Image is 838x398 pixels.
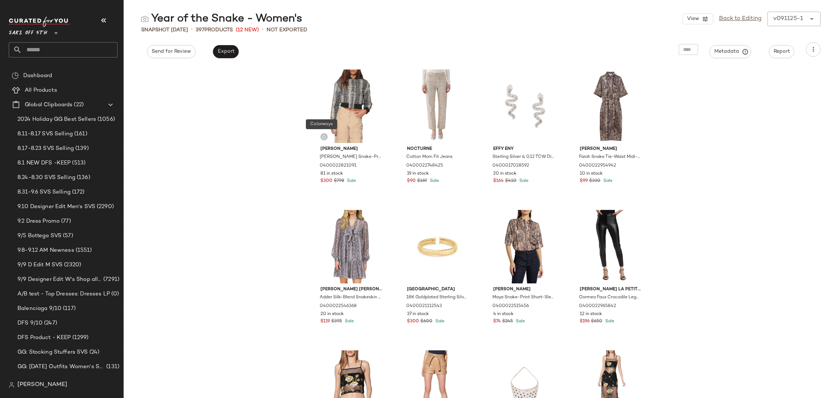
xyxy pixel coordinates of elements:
span: $99 [580,178,588,184]
span: $169 [417,178,427,184]
img: 0400021112543 [401,210,474,283]
span: 8.17-8.23 SVS Selling [17,144,74,153]
span: (1299) [71,334,89,342]
span: 0400017028592 [492,163,529,169]
span: 2024 Holiday GG Best Sellers [17,115,96,124]
img: svg%3e [9,382,15,388]
img: 0400022546368_BLACK [315,210,388,283]
span: Sale [343,319,354,324]
span: (131) [105,363,119,371]
span: Sale [602,179,612,183]
span: Maya Snake-Print Short-Sleeve Shirt [492,294,554,301]
button: View [682,13,713,24]
span: (247) [43,319,57,327]
span: 0400022954942 [579,163,616,169]
span: Nocturne [407,146,468,152]
span: [PERSON_NAME] [320,146,382,152]
span: [PERSON_NAME] [580,146,641,152]
img: 0400017028592 [487,69,560,143]
span: Metadata [714,48,747,55]
button: Metadata [710,45,751,58]
span: (7291) [102,275,119,284]
span: Global Clipboards [25,101,72,109]
span: (139) [74,144,89,153]
span: 9.2 Dress Promo [17,217,60,226]
span: Effy ENY [493,146,555,152]
button: Export [213,45,239,58]
span: $330 [589,178,600,184]
img: svg%3e [141,15,148,23]
img: 0400022821091_WHITESNAKE [315,69,388,143]
span: $74 [493,318,501,325]
span: 0400022821091 [320,163,356,169]
span: $300 [407,318,419,325]
span: 0400022546368 [320,303,357,310]
span: 8.1 NEW DFS -KEEP [17,159,71,167]
span: 4 in stock [493,311,514,318]
button: Send for Review [147,45,195,58]
span: 19 in stock [407,171,429,177]
span: • [191,25,193,34]
span: 8.31-9.6 SVS Selling [17,188,71,196]
span: Snapshot [DATE] [141,26,188,34]
a: Back to Editing [719,15,762,23]
span: (1056) [96,115,115,124]
div: v091125-1 [773,15,803,23]
span: (24) [88,348,100,357]
span: Sale [434,319,444,324]
span: Sale [518,179,528,183]
span: [GEOGRAPHIC_DATA] [407,286,468,293]
span: Report [773,49,790,55]
img: 0400022515456_MINK [487,210,560,283]
span: 0400022748425 [406,163,443,169]
span: Sale [514,319,525,324]
span: $119 [320,318,330,325]
span: 9/9 D Edit M SVS [17,261,63,269]
span: GG: Stocking Stuffers SVS [17,348,88,357]
span: A/B test - Top Dresses: Dresses LP [17,290,110,298]
span: 0400022515456 [492,303,529,310]
span: $410 [505,178,516,184]
img: svg%3e [12,72,19,79]
span: Adder Silk-Blend Snakeskin Minidress [320,294,381,301]
span: $196 [580,318,590,325]
span: Sale [346,179,356,183]
span: (77) [60,217,71,226]
span: 397 [196,27,204,33]
img: 0400022965842_BLACK [574,210,647,283]
span: 8.11-8.17 SVS Selling [17,130,73,138]
span: $245 [502,318,513,325]
span: (0) [110,290,119,298]
span: 9/9 Designer Edit W's Shop all SVS [17,275,102,284]
span: Farah Snake Tie-Waist Midi-Dress [579,154,641,160]
span: Sale [428,179,439,183]
span: 20 in stock [493,171,516,177]
span: 20 in stock [320,311,344,318]
span: Export [217,49,234,55]
span: GG: [DATE] Outfits Women's SVS [17,363,105,371]
img: 0400022954942_NEUTRAL [574,69,647,143]
img: 0400022748425_BEIGE [401,69,474,143]
span: [PERSON_NAME] [17,381,67,389]
span: $798 [334,178,344,184]
span: 0400022965842 [579,303,616,310]
span: $650 [591,318,602,325]
span: $395 [331,318,342,325]
span: 18K Goldplated Sterling Silver Cuff Bracelet [406,294,468,301]
img: svg%3e [322,135,326,139]
span: Send for Review [151,49,191,55]
span: (2290) [95,203,114,211]
span: (117) [61,305,76,313]
span: [PERSON_NAME] [493,286,555,293]
span: $164 [493,178,504,184]
span: $600 [420,318,432,325]
span: $300 [320,178,332,184]
span: Sterling Silver & 0.12 TCW Diamond Snake Stud Earrings [492,154,554,160]
span: (277) [81,377,95,386]
span: DFS 9/10 [17,319,43,327]
span: All Products [25,86,57,95]
span: Balenciaga 9/10 [17,305,61,313]
span: 8.24-8.30 SVS Selling [17,174,75,182]
span: Saks OFF 5TH [9,25,47,38]
span: Dashboard [23,72,52,80]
